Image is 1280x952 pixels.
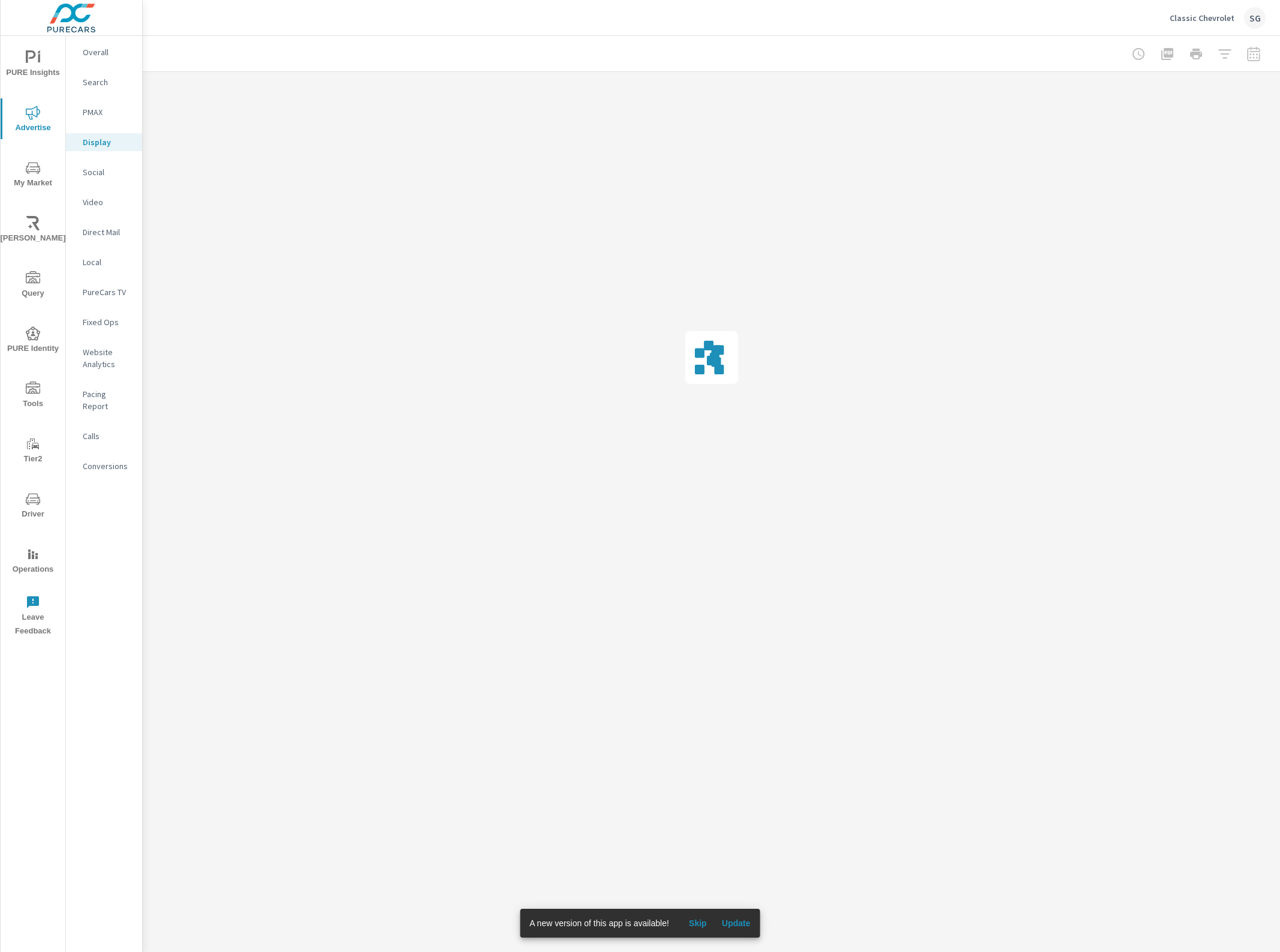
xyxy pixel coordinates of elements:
[4,547,62,576] span: Operations
[66,313,142,331] div: Fixed Ops
[66,133,142,151] div: Display
[83,166,132,178] p: Social
[83,286,132,298] p: PureCars TV
[66,163,142,181] div: Social
[83,76,132,88] p: Search
[83,46,132,58] p: Overall
[4,326,62,356] span: PURE Identity
[66,103,142,121] div: PMAX
[4,161,62,190] span: My Market
[4,437,62,466] span: Tier2
[66,43,142,61] div: Overall
[83,346,132,370] p: Website Analytics
[722,918,751,929] span: Update
[66,343,142,373] div: Website Analytics
[4,492,62,521] span: Driver
[529,918,669,928] span: A new version of this app is available!
[4,382,62,411] span: Tools
[66,193,142,211] div: Video
[83,106,132,118] p: PMAX
[1170,13,1234,23] p: Classic Chevrolet
[4,595,62,638] span: Leave Feedback
[66,457,142,475] div: Conversions
[83,316,132,328] p: Fixed Ops
[4,216,62,245] span: [PERSON_NAME]
[83,388,132,412] p: Pacing Report
[717,914,755,933] button: Update
[83,136,132,148] p: Display
[66,427,142,445] div: Calls
[4,106,62,135] span: Advertise
[83,460,132,472] p: Conversions
[4,271,62,301] span: Query
[66,283,142,301] div: PureCars TV
[1244,7,1266,29] div: SG
[683,918,712,929] span: Skip
[83,256,132,268] p: Local
[1,36,65,643] div: nav menu
[66,253,142,271] div: Local
[83,430,132,442] p: Calls
[83,226,132,238] p: Direct Mail
[83,196,132,208] p: Video
[679,914,717,933] button: Skip
[66,73,142,91] div: Search
[66,385,142,415] div: Pacing Report
[4,50,62,80] span: PURE Insights
[66,223,142,241] div: Direct Mail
